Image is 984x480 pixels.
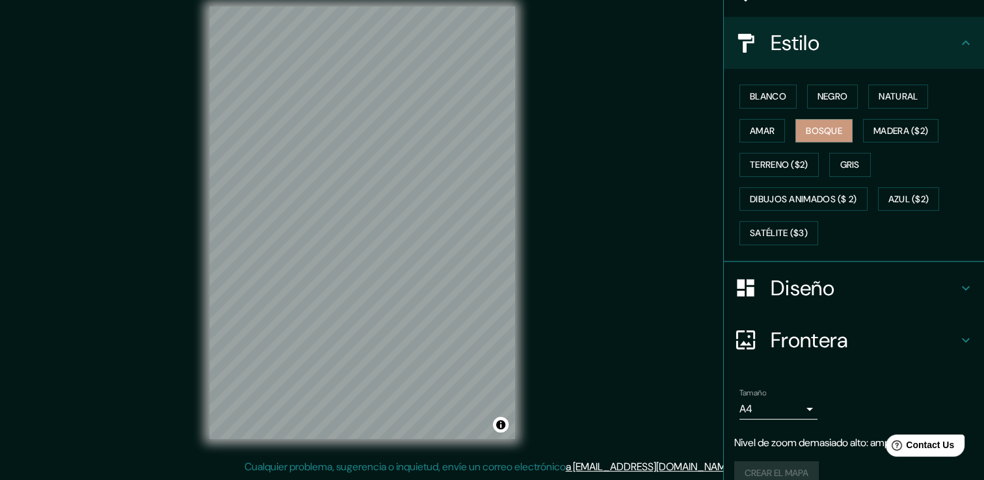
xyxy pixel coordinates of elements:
[724,17,984,69] div: Estilo
[209,7,515,439] canvas: Mapa
[750,191,857,207] font: Dibujos animados ($ 2)
[493,417,509,433] button: Alternar atribución
[806,123,842,139] font: Bosque
[739,399,818,420] div: A4
[771,327,958,353] h4: Frontera
[566,460,734,473] a: a [EMAIL_ADDRESS][DOMAIN_NAME]
[888,191,929,207] font: Azul ($2)
[750,157,808,173] font: Terreno ($2)
[724,262,984,314] div: Diseño
[878,187,940,211] button: Azul ($2)
[863,119,938,143] button: Madera ($2)
[724,314,984,366] div: Frontera
[807,85,858,109] button: Negro
[873,123,928,139] font: Madera ($2)
[739,119,785,143] button: Amar
[840,157,860,173] font: Gris
[795,119,853,143] button: Bosque
[750,225,808,241] font: Satélite ($3)
[868,429,970,466] iframe: Help widget launcher
[750,123,775,139] font: Amar
[879,88,918,105] font: Natural
[739,153,819,177] button: Terreno ($2)
[829,153,871,177] button: Gris
[739,221,818,245] button: Satélite ($3)
[734,435,974,451] p: Nivel de zoom demasiado alto: amplíe más
[739,387,766,398] label: Tamaño
[245,459,736,475] p: Cualquier problema, sugerencia o inquietud, envíe un correo electrónico .
[739,85,797,109] button: Blanco
[818,88,848,105] font: Negro
[750,88,786,105] font: Blanco
[771,30,958,56] h4: Estilo
[739,187,868,211] button: Dibujos animados ($ 2)
[868,85,928,109] button: Natural
[771,275,958,301] h4: Diseño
